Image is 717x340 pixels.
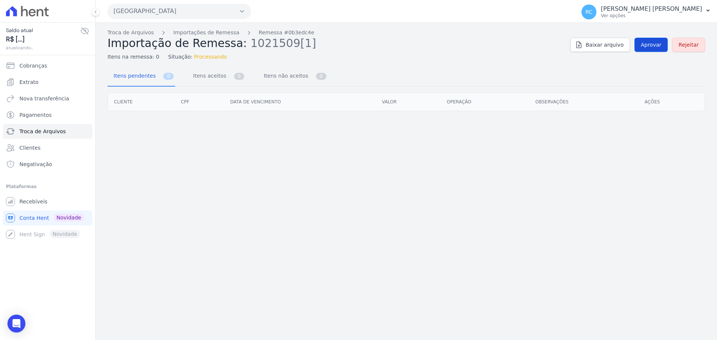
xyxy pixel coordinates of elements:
[7,315,25,333] div: Open Intercom Messenger
[672,38,705,52] a: Rejeitar
[3,194,92,209] a: Recebíveis
[187,67,246,87] a: Itens aceitos 0
[634,38,668,52] a: Aprovar
[3,157,92,172] a: Negativação
[234,73,245,80] span: 0
[19,111,52,119] span: Pagamentos
[601,5,702,13] p: [PERSON_NAME] [PERSON_NAME]
[108,93,175,111] th: Cliente
[259,29,314,37] a: Remessa #0b3edc4e
[441,93,529,111] th: Operação
[3,124,92,139] a: Troca de Arquivos
[575,1,717,22] button: RC [PERSON_NAME] [PERSON_NAME] Ver opções
[19,95,69,102] span: Nova transferência
[19,214,49,222] span: Conta Hent
[3,140,92,155] a: Clientes
[19,160,52,168] span: Negativação
[376,93,441,111] th: Valor
[601,13,702,19] p: Ver opções
[679,41,699,49] span: Rejeitar
[258,67,328,87] a: Itens não aceitos 0
[168,53,192,61] span: Situação:
[108,67,175,87] a: Itens pendentes 0
[19,198,47,205] span: Recebíveis
[6,44,80,51] span: atualizando...
[3,58,92,73] a: Cobranças
[586,9,593,15] span: RC
[6,182,89,191] div: Plataformas
[639,93,705,111] th: Ações
[108,67,328,87] nav: Tab selector
[194,53,227,61] span: Processando
[108,4,251,19] button: [GEOGRAPHIC_DATA]
[586,41,624,49] span: Baixar arquivo
[6,34,80,44] span: R$ [...]
[189,68,228,83] span: Itens aceitos
[3,75,92,90] a: Extrato
[3,210,92,225] a: Conta Hent Novidade
[19,62,47,69] span: Cobranças
[175,93,224,111] th: CPF
[108,53,159,61] span: Itens na remessa: 0
[109,68,157,83] span: Itens pendentes
[163,73,174,80] span: 0
[259,68,310,83] span: Itens não aceitos
[19,78,38,86] span: Extrato
[316,73,326,80] span: 0
[641,41,661,49] span: Aprovar
[530,93,639,111] th: Observações
[3,107,92,122] a: Pagamentos
[6,26,80,34] span: Saldo atual
[19,144,40,152] span: Clientes
[224,93,376,111] th: Data de vencimento
[19,128,66,135] span: Troca de Arquivos
[251,36,316,50] span: 1021509[1]
[108,29,154,37] a: Troca de Arquivos
[570,38,630,52] a: Baixar arquivo
[3,91,92,106] a: Nova transferência
[108,37,247,50] span: Importação de Remessa:
[53,213,84,222] span: Novidade
[108,29,564,37] nav: Breadcrumb
[6,58,89,242] nav: Sidebar
[173,29,239,37] a: Importações de Remessa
